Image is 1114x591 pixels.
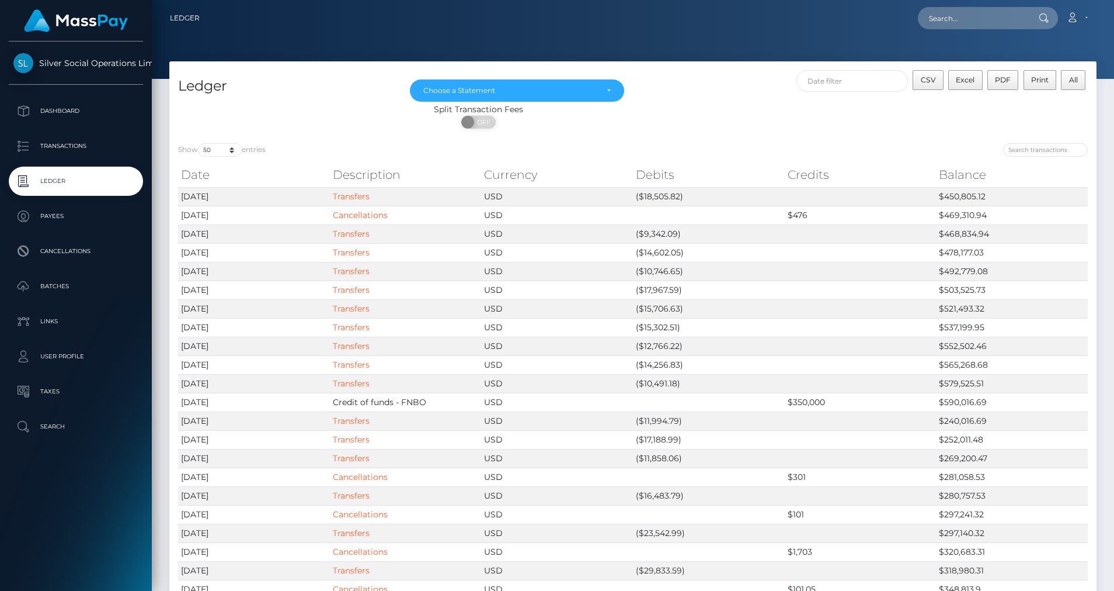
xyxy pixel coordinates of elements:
[198,143,242,157] select: Showentries
[481,486,633,505] td: USD
[481,224,633,243] td: USD
[995,75,1011,84] span: PDF
[178,318,330,337] td: [DATE]
[785,468,937,486] td: $301
[178,143,266,157] label: Show entries
[987,70,1019,90] button: PDF
[481,505,633,524] td: USD
[13,278,138,295] p: Batches
[170,6,200,30] a: Ledger
[178,542,330,561] td: [DATE]
[333,341,370,351] a: Transfers
[178,187,330,206] td: [DATE]
[333,565,370,576] a: Transfers
[633,163,785,186] th: Debits
[633,355,785,374] td: ($14,256.83)
[633,243,785,262] td: ($14,602.05)
[785,542,937,561] td: $1,703
[481,243,633,262] td: USD
[633,318,785,337] td: ($15,302.51)
[178,299,330,318] td: [DATE]
[936,449,1088,468] td: $269,200.47
[333,303,370,314] a: Transfers
[9,272,143,301] a: Batches
[936,486,1088,505] td: $280,757.53
[178,262,330,281] td: [DATE]
[481,524,633,542] td: USD
[936,561,1088,580] td: $318,980.31
[936,355,1088,374] td: $565,268.68
[956,75,974,84] span: Excel
[481,449,633,468] td: USD
[936,374,1088,393] td: $579,525.51
[481,542,633,561] td: USD
[333,247,370,258] a: Transfers
[481,187,633,206] td: USD
[178,430,330,449] td: [DATE]
[1031,75,1049,84] span: Print
[913,70,944,90] button: CSV
[9,132,143,161] a: Transactions
[918,7,1028,29] input: Search...
[178,561,330,580] td: [DATE]
[633,262,785,281] td: ($10,746.65)
[13,243,138,260] p: Cancellations
[936,412,1088,430] td: $240,016.69
[481,337,633,355] td: USD
[9,202,143,231] a: Payees
[9,167,143,196] a: Ledger
[13,383,138,400] p: Taxes
[423,86,597,95] div: Choose a Statement
[330,163,482,186] th: Description
[178,524,330,542] td: [DATE]
[9,412,143,441] a: Search
[633,486,785,505] td: ($16,483.79)
[333,360,370,370] a: Transfers
[24,9,128,32] img: MassPay Logo
[633,299,785,318] td: ($15,706.63)
[333,229,370,239] a: Transfers
[481,206,633,224] td: USD
[936,524,1088,542] td: $297,140.32
[796,70,908,92] input: Date filter
[9,96,143,126] a: Dashboard
[481,281,633,299] td: USD
[481,318,633,337] td: USD
[633,374,785,393] td: ($10,491.18)
[481,262,633,281] td: USD
[178,486,330,505] td: [DATE]
[9,342,143,371] a: User Profile
[178,76,392,96] h4: Ledger
[936,505,1088,524] td: $297,241.32
[936,393,1088,412] td: $590,016.69
[921,75,936,84] span: CSV
[178,449,330,468] td: [DATE]
[936,468,1088,486] td: $281,058.53
[333,490,370,501] a: Transfers
[333,210,388,220] a: Cancellations
[178,505,330,524] td: [DATE]
[481,430,633,449] td: USD
[481,374,633,393] td: USD
[1024,70,1057,90] button: Print
[178,412,330,430] td: [DATE]
[178,243,330,262] td: [DATE]
[936,224,1088,243] td: $468,834.94
[633,337,785,355] td: ($12,766.22)
[178,468,330,486] td: [DATE]
[936,318,1088,337] td: $537,199.95
[9,377,143,406] a: Taxes
[178,337,330,355] td: [DATE]
[13,137,138,155] p: Transactions
[633,524,785,542] td: ($23,542.99)
[410,80,624,102] button: Choose a Statement
[785,163,937,186] th: Credits
[936,163,1088,186] th: Balance
[936,262,1088,281] td: $492,779.08
[948,70,983,90] button: Excel
[936,187,1088,206] td: $450,805.12
[481,299,633,318] td: USD
[333,547,388,557] a: Cancellations
[9,237,143,266] a: Cancellations
[633,224,785,243] td: ($9,342.09)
